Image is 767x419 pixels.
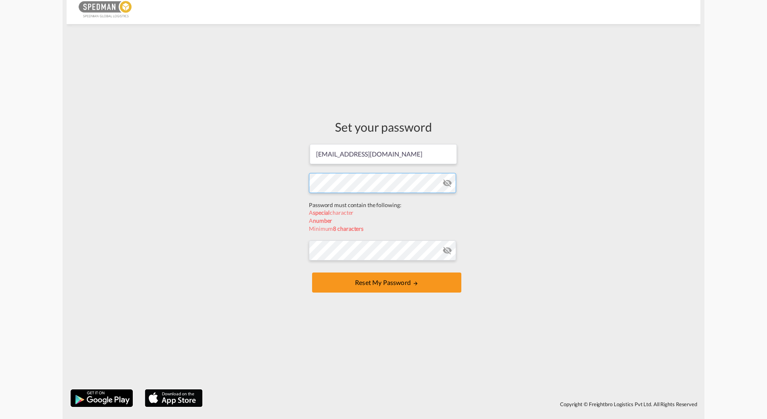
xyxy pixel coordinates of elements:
[309,225,458,233] div: Minimum
[70,388,134,408] img: google.png
[442,246,452,255] md-icon: icon-eye-off
[309,209,458,217] div: A character
[310,144,457,164] input: Email address
[312,273,461,293] button: UPDATE MY PASSWORD
[207,397,700,411] div: Copyright © Freightbro Logistics Pvt Ltd. All Rights Reserved
[333,225,363,232] b: 8 characters
[309,118,458,135] div: Set your password
[313,209,330,216] b: special
[442,178,452,188] md-icon: icon-eye-off
[144,388,203,408] img: apple.png
[309,217,458,225] div: A
[309,201,458,209] div: Password must contain the following:
[313,217,332,224] b: number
